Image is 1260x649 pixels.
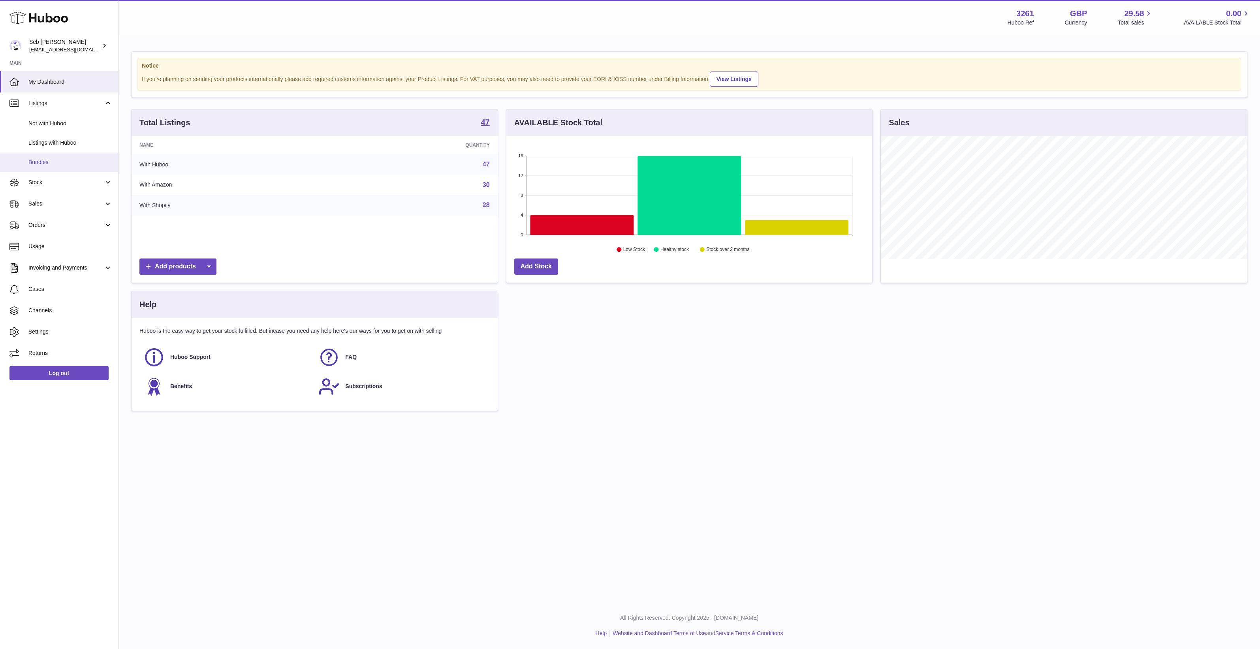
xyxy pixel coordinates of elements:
text: 16 [518,153,523,158]
a: Service Terms & Conditions [715,630,783,636]
span: Listings [28,100,104,107]
text: Healthy stock [660,247,689,253]
a: Add products [139,258,216,275]
span: Sales [28,200,104,208]
a: Subscriptions [318,376,485,397]
span: Subscriptions [345,383,382,390]
a: 47 [481,118,489,128]
span: [EMAIL_ADDRESS][DOMAIN_NAME] [29,46,116,53]
div: Currency [1065,19,1087,26]
div: Huboo Ref [1008,19,1034,26]
span: Total sales [1118,19,1153,26]
a: Add Stock [514,258,558,275]
a: Huboo Support [143,347,310,368]
span: Channels [28,307,112,314]
span: 0.00 [1226,8,1241,19]
td: With Huboo [132,154,332,175]
span: Benefits [170,383,192,390]
span: Orders [28,221,104,229]
strong: Notice [142,62,1237,70]
div: If you're planning on sending your products internationally please add required customs informati... [142,70,1237,87]
strong: GBP [1070,8,1087,19]
span: Usage [28,243,112,250]
a: FAQ [318,347,485,368]
h3: Help [139,299,156,310]
span: Bundles [28,158,112,166]
span: 29.58 [1124,8,1144,19]
a: View Listings [710,72,758,87]
a: Help [596,630,607,636]
span: My Dashboard [28,78,112,86]
text: 8 [521,193,523,198]
img: internalAdmin-3261@internal.huboo.com [9,40,21,52]
td: With Amazon [132,175,332,195]
p: All Rights Reserved. Copyright 2025 - [DOMAIN_NAME] [125,614,1254,622]
a: 29.58 Total sales [1118,8,1153,26]
th: Quantity [332,136,498,154]
a: 0.00 AVAILABLE Stock Total [1184,8,1251,26]
text: 0 [521,232,523,237]
p: Huboo is the easy way to get your stock fulfilled. But incase you need any help here's our ways f... [139,327,490,335]
th: Name [132,136,332,154]
h3: Sales [889,117,909,128]
text: 4 [521,213,523,217]
span: Cases [28,285,112,293]
span: AVAILABLE Stock Total [1184,19,1251,26]
a: Log out [9,366,109,380]
text: 12 [518,173,523,178]
td: With Shopify [132,195,332,215]
li: and [610,630,783,637]
h3: AVAILABLE Stock Total [514,117,602,128]
strong: 47 [481,118,489,126]
span: Invoicing and Payments [28,264,104,272]
span: Listings with Huboo [28,139,112,147]
a: 47 [483,161,490,168]
text: Stock over 2 months [706,247,749,253]
strong: 3261 [1016,8,1034,19]
a: Website and Dashboard Terms of Use [613,630,706,636]
a: 30 [483,181,490,188]
text: Low Stock [623,247,645,253]
span: FAQ [345,353,357,361]
a: 28 [483,202,490,208]
span: Returns [28,349,112,357]
span: Stock [28,179,104,186]
h3: Total Listings [139,117,190,128]
span: Settings [28,328,112,336]
span: Huboo Support [170,353,211,361]
a: Benefits [143,376,310,397]
div: Seb [PERSON_NAME] [29,38,100,53]
span: Not with Huboo [28,120,112,127]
